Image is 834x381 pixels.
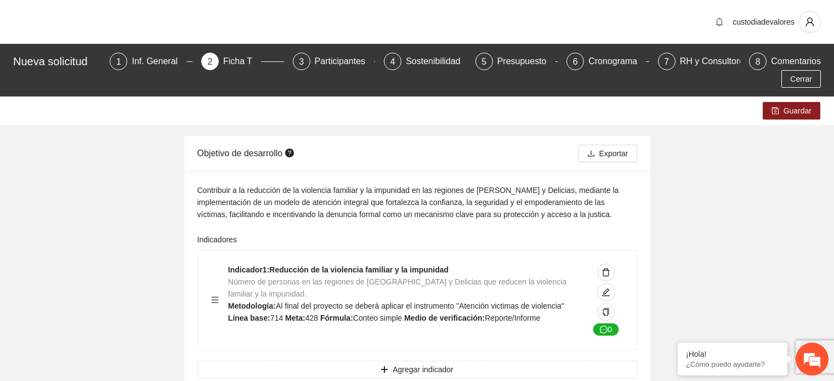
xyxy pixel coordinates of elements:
div: Ficha T [223,53,261,70]
div: 2Ficha T [201,53,284,70]
span: save [771,107,779,116]
span: 4 [390,57,395,66]
span: edit [598,288,614,297]
div: Contribuir a la reducción de la violencia familiar y la impunidad en las regiones de [PERSON_NAME... [197,184,637,220]
p: ¿Cómo puedo ayudarte? [686,360,779,368]
span: Agregar indicador [393,363,453,376]
div: Presupuesto [497,53,555,70]
button: downloadExportar [578,145,637,162]
span: 2 [208,57,213,66]
button: delete [597,264,615,281]
label: Indicadores [197,234,237,246]
strong: Línea base: [228,314,270,322]
button: Cerrar [781,70,821,88]
span: 428 [305,314,318,322]
div: 4Sostenibilidad [384,53,467,70]
span: 714 [270,314,283,322]
span: user [799,17,820,27]
span: 3 [299,57,304,66]
span: message [600,326,608,334]
button: message0 [593,323,619,336]
span: 7 [664,57,669,66]
span: plus [381,366,388,374]
strong: Fórmula: [320,314,353,322]
span: copy [602,308,610,317]
button: bell [711,13,728,31]
span: Guardar [784,105,812,117]
span: Conteo simple [353,314,402,322]
div: RH y Consultores [680,53,757,70]
button: edit [597,283,615,301]
button: copy [597,303,615,321]
span: download [587,150,595,158]
strong: Indicador 1 : Reducción de la violencia familiar y la impunidad [228,265,449,274]
strong: Meta: [285,314,305,322]
div: Cronograma [588,53,646,70]
span: 8 [756,57,761,66]
strong: Metodología: [228,302,276,310]
button: saveGuardar [763,102,820,120]
span: menu [211,296,219,304]
span: Objetivo de desarrollo [197,149,297,158]
div: Comentarios [771,53,821,70]
span: Reporte/Informe [485,314,540,322]
span: bell [711,18,728,26]
span: 6 [573,57,578,66]
span: 1 [116,57,121,66]
span: Número de personas en las regiones de [GEOGRAPHIC_DATA] y Delicias que reducen la violencia famil... [228,277,566,298]
span: delete [598,268,614,277]
div: Nueva solicitud [13,53,103,70]
div: 6Cronograma [566,53,649,70]
span: 5 [481,57,486,66]
span: Exportar [599,147,628,160]
div: Inf. General [132,53,186,70]
div: 5Presupuesto [475,53,558,70]
span: Cerrar [790,73,812,85]
div: 8Comentarios [749,53,821,70]
div: Sostenibilidad [406,53,469,70]
div: 1Inf. General [110,53,192,70]
span: Al final del proyecto se deberá aplicar el instrumento "Atención victimas de violencia" [276,302,564,310]
strong: Medio de verificación: [404,314,485,322]
div: 7RH y Consultores [658,53,741,70]
button: plusAgregar indicador [197,361,637,378]
button: user [799,11,821,33]
div: Participantes [315,53,375,70]
div: ¡Hola! [686,350,779,359]
div: 3Participantes [293,53,376,70]
span: custodiadevalores [733,18,795,26]
span: question-circle [285,149,294,157]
